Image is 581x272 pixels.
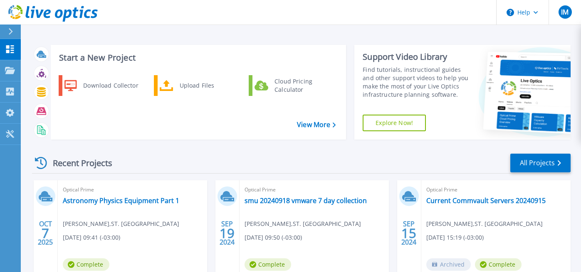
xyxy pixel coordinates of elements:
[426,258,471,271] span: Archived
[63,185,202,194] span: Optical Prime
[32,153,124,173] div: Recent Projects
[426,233,484,242] span: [DATE] 15:19 (-03:00)
[249,75,334,96] a: Cloud Pricing Calculator
[475,258,522,271] span: Complete
[37,218,53,248] div: OCT 2025
[561,9,569,15] span: IM
[245,196,367,205] a: smu 20240918 vmware 7 day collection
[363,115,426,131] a: Explore Now!
[176,77,237,94] div: Upload Files
[426,185,566,194] span: Optical Prime
[59,53,335,62] h3: Start a New Project
[401,218,417,248] div: SEP 2024
[154,75,239,96] a: Upload Files
[63,219,179,228] span: [PERSON_NAME] , ST. [GEOGRAPHIC_DATA]
[219,218,235,248] div: SEP 2024
[245,219,361,228] span: [PERSON_NAME] , ST. [GEOGRAPHIC_DATA]
[401,230,416,237] span: 15
[59,75,144,96] a: Download Collector
[426,196,546,205] a: Current Commvault Servers 20240915
[42,230,49,237] span: 7
[245,185,384,194] span: Optical Prime
[220,230,235,237] span: 19
[426,219,543,228] span: [PERSON_NAME] , ST. [GEOGRAPHIC_DATA]
[363,66,470,99] div: Find tutorials, instructional guides and other support videos to help you make the most of your L...
[297,121,336,129] a: View More
[363,51,470,62] div: Support Video Library
[245,258,291,271] span: Complete
[79,77,142,94] div: Download Collector
[63,233,120,242] span: [DATE] 09:41 (-03:00)
[245,233,302,242] span: [DATE] 09:50 (-03:00)
[63,258,109,271] span: Complete
[63,196,179,205] a: Astronomy Physics Equipment Part 1
[510,154,571,172] a: All Projects
[270,77,332,94] div: Cloud Pricing Calculator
